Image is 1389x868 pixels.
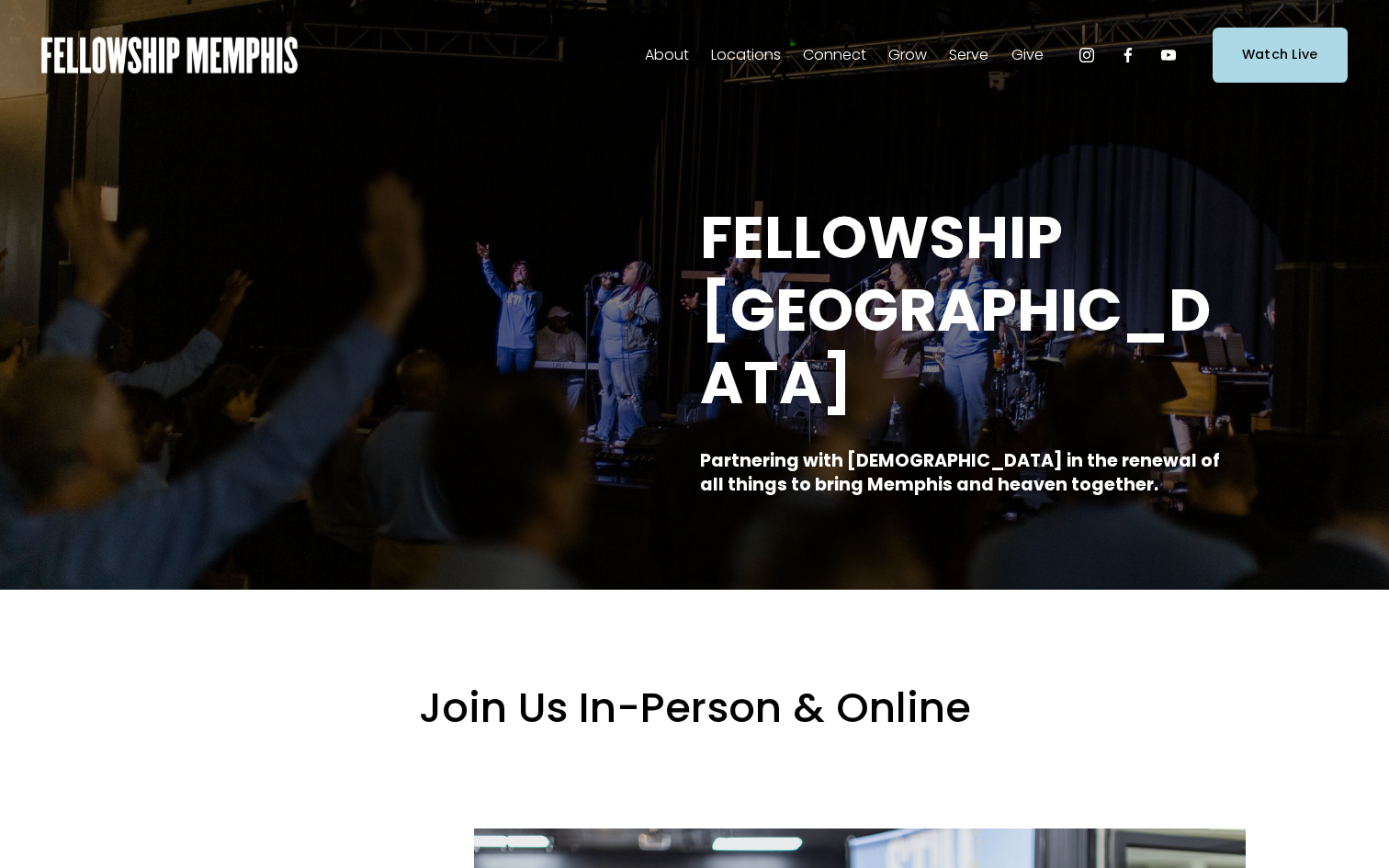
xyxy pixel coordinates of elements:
[888,42,927,69] span: Grow
[1011,40,1044,70] a: folder dropdown
[711,40,781,70] a: folder dropdown
[645,40,689,70] a: folder dropdown
[1119,46,1137,64] a: Facebook
[1213,28,1348,82] a: Watch Live
[700,448,1224,498] strong: Partnering with [DEMOGRAPHIC_DATA] in the renewal of all things to bring Memphis and heaven toget...
[1078,46,1096,64] a: Instagram
[143,682,1246,735] h2: Join Us In-Person & Online
[700,197,1211,423] strong: FELLOWSHIP [GEOGRAPHIC_DATA]
[1011,42,1044,69] span: Give
[711,42,781,69] span: Locations
[645,42,689,69] span: About
[803,40,866,70] a: folder dropdown
[949,40,988,70] a: folder dropdown
[803,42,866,69] span: Connect
[1159,46,1178,64] a: YouTube
[949,42,988,69] span: Serve
[888,40,927,70] a: folder dropdown
[41,37,298,73] img: Fellowship Memphis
